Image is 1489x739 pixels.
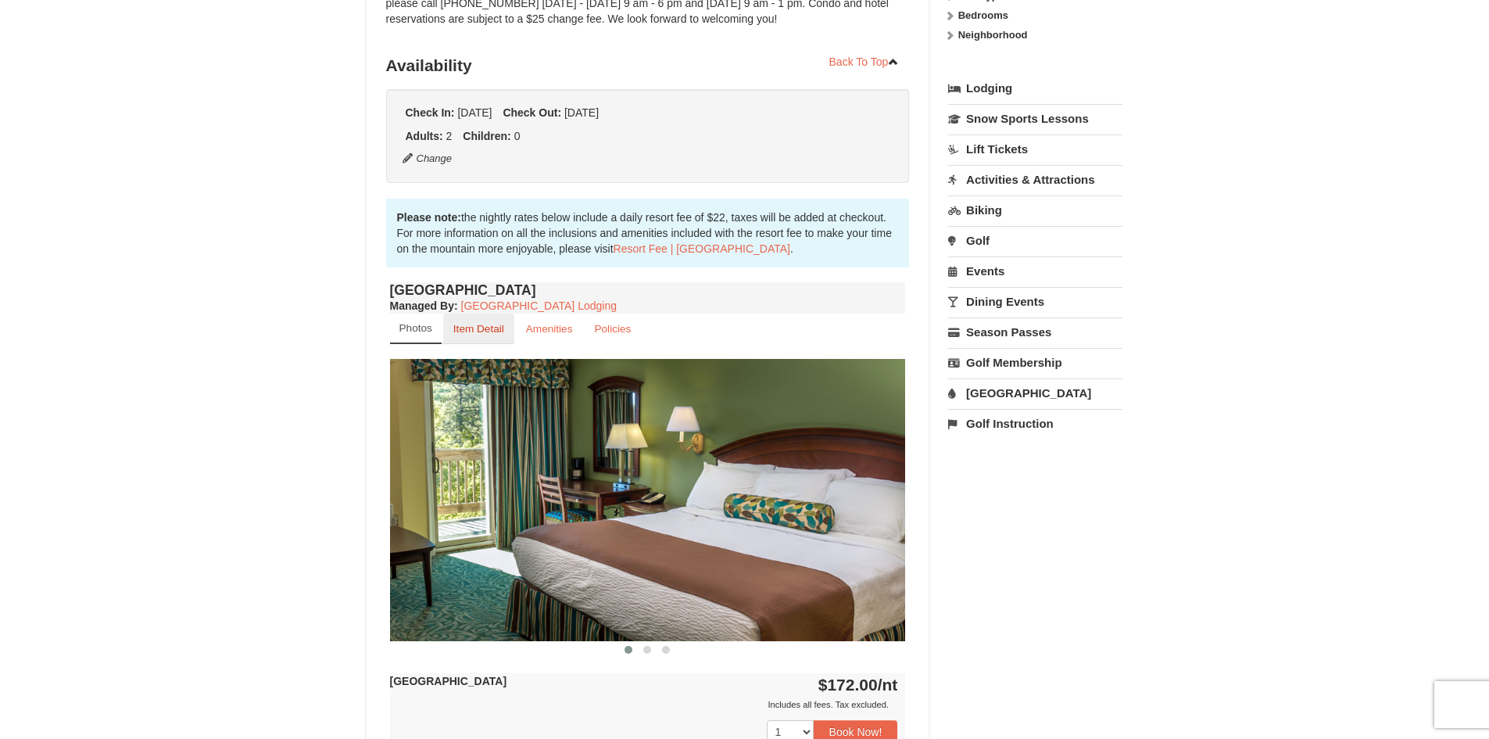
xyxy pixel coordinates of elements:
a: Golf Instruction [948,409,1122,438]
strong: : [390,300,458,312]
div: the nightly rates below include a daily resort fee of $22, taxes will be added at checkout. For m... [386,199,910,267]
a: Amenities [516,314,583,344]
strong: Check In: [406,106,455,119]
strong: [GEOGRAPHIC_DATA] [390,675,507,687]
span: 0 [514,130,521,142]
div: Includes all fees. Tax excluded. [390,697,898,712]
a: Photos [390,314,442,344]
button: Change [402,150,453,167]
strong: Children: [463,130,510,142]
strong: Bedrooms [958,9,1008,21]
a: Snow Sports Lessons [948,104,1122,133]
a: Back To Top [819,50,910,74]
span: /nt [878,676,898,694]
h4: [GEOGRAPHIC_DATA] [390,282,906,298]
strong: Neighborhood [958,29,1028,41]
a: Policies [584,314,641,344]
a: Lodging [948,74,1122,102]
small: Photos [399,322,432,334]
strong: Adults: [406,130,443,142]
a: Activities & Attractions [948,165,1122,194]
h3: Availability [386,50,910,81]
a: Lift Tickets [948,135,1122,163]
small: Item Detail [453,323,504,335]
a: [GEOGRAPHIC_DATA] [948,378,1122,407]
span: Managed By [390,300,454,312]
a: Dining Events [948,287,1122,316]
a: Golf [948,226,1122,255]
strong: Please note: [397,211,461,224]
small: Policies [594,323,631,335]
strong: $172.00 [818,676,898,694]
a: Golf Membership [948,348,1122,377]
a: [GEOGRAPHIC_DATA] Lodging [461,300,617,312]
span: [DATE] [564,106,599,119]
span: 2 [446,130,453,142]
span: [DATE] [457,106,492,119]
img: 18876286-36-6bbdb14b.jpg [390,359,905,641]
a: Season Passes [948,317,1122,346]
a: Item Detail [443,314,514,344]
a: Biking [948,196,1122,224]
strong: Check Out: [503,106,561,119]
small: Amenities [526,323,573,335]
a: Resort Fee | [GEOGRAPHIC_DATA] [614,242,790,255]
a: Events [948,256,1122,285]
